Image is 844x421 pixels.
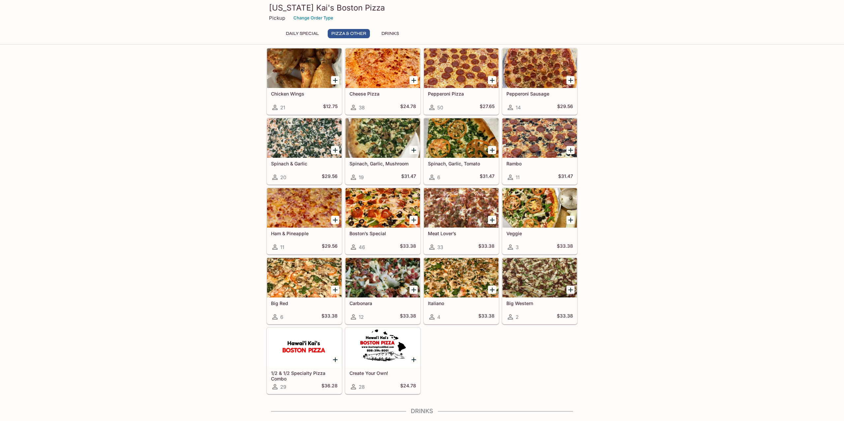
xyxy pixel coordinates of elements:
a: Chicken Wings21$12.75 [267,48,342,115]
a: Ham & Pineapple11$29.56 [267,188,342,254]
span: 46 [359,244,365,250]
button: Add Pepperoni Pizza [488,76,496,84]
div: Ham & Pineapple [267,188,342,228]
button: Add Italiano [488,286,496,294]
span: 28 [359,384,365,390]
button: Add Ham & Pineapple [331,216,339,224]
div: Spinach, Garlic, Tomato [424,118,498,158]
h5: $27.65 [480,103,495,111]
h5: Spinach, Garlic, Mushroom [349,161,416,166]
div: Boston’s Special [346,188,420,228]
a: Create Your Own!28$24.78 [345,327,420,394]
button: Add Spinach, Garlic, Mushroom [409,146,418,154]
h5: $33.38 [557,313,573,321]
a: Veggie3$33.38 [502,188,577,254]
div: Carbonara [346,258,420,297]
span: 2 [516,314,519,320]
span: 3 [516,244,519,250]
h5: Create Your Own! [349,370,416,376]
span: 4 [437,314,440,320]
button: Add Spinach & Garlic [331,146,339,154]
span: 6 [437,174,440,181]
div: Veggie [502,188,577,228]
h5: $33.38 [557,243,573,251]
p: Pickup [269,15,285,21]
button: Add Veggie [566,216,575,224]
a: Spinach, Garlic, Mushroom19$31.47 [345,118,420,184]
h5: $31.47 [480,173,495,181]
a: Cheese Pizza38$24.78 [345,48,420,115]
button: Pizza & Other [328,29,370,38]
button: Add 1/2 & 1/2 Specialty Pizza Combo [331,355,339,364]
h3: [US_STATE] Kai's Boston Pizza [269,3,575,13]
a: Big Western2$33.38 [502,258,577,324]
span: 50 [437,104,443,111]
div: Chicken Wings [267,48,342,88]
button: Add Meat Lover’s [488,216,496,224]
button: Drinks [375,29,405,38]
span: 21 [280,104,285,111]
h5: $24.78 [400,383,416,391]
button: Add Create Your Own! [409,355,418,364]
div: Spinach, Garlic, Mushroom [346,118,420,158]
a: Pepperoni Pizza50$27.65 [424,48,499,115]
div: Rambo [502,118,577,158]
a: Big Red6$33.38 [267,258,342,324]
h5: Veggie [506,231,573,236]
span: 19 [359,174,364,181]
h5: Italiano [428,300,495,306]
h5: $29.56 [322,243,338,251]
span: 14 [516,104,521,111]
h5: Pepperoni Sausage [506,91,573,97]
h5: Spinach, Garlic, Tomato [428,161,495,166]
button: Add Pepperoni Sausage [566,76,575,84]
h5: $31.47 [401,173,416,181]
span: 11 [516,174,520,181]
h5: Big Western [506,300,573,306]
a: Carbonara12$33.38 [345,258,420,324]
a: Boston’s Special46$33.38 [345,188,420,254]
a: Meat Lover’s33$33.38 [424,188,499,254]
h5: $33.38 [321,313,338,321]
button: Add Chicken Wings [331,76,339,84]
span: 6 [280,314,283,320]
a: Spinach, Garlic, Tomato6$31.47 [424,118,499,184]
div: Big Western [502,258,577,297]
h5: Spinach & Garlic [271,161,338,166]
h5: Ham & Pineapple [271,231,338,236]
div: Create Your Own! [346,328,420,367]
button: Change Order Type [290,13,336,23]
div: Cheese Pizza [346,48,420,88]
button: Add Rambo [566,146,575,154]
h5: $33.38 [478,243,495,251]
h5: $29.56 [322,173,338,181]
button: Add Cheese Pizza [409,76,418,84]
h5: $36.28 [321,383,338,391]
h5: $33.38 [400,243,416,251]
h5: $12.75 [323,103,338,111]
a: Rambo11$31.47 [502,118,577,184]
h5: Meat Lover’s [428,231,495,236]
div: Italiano [424,258,498,297]
h5: Boston’s Special [349,231,416,236]
span: 11 [280,244,284,250]
h5: $29.56 [557,103,573,111]
span: 33 [437,244,443,250]
a: Spinach & Garlic20$29.56 [267,118,342,184]
div: Meat Lover’s [424,188,498,228]
button: Add Boston’s Special [409,216,418,224]
button: Add Spinach, Garlic, Tomato [488,146,496,154]
div: 1/2 & 1/2 Specialty Pizza Combo [267,328,342,367]
a: Pepperoni Sausage14$29.56 [502,48,577,115]
div: Big Red [267,258,342,297]
h5: Chicken Wings [271,91,338,97]
button: Add Carbonara [409,286,418,294]
span: 29 [280,384,286,390]
h5: Big Red [271,300,338,306]
div: Pepperoni Sausage [502,48,577,88]
h5: $33.38 [400,313,416,321]
button: Add Big Western [566,286,575,294]
a: Italiano4$33.38 [424,258,499,324]
h5: $24.78 [400,103,416,111]
h5: Pepperoni Pizza [428,91,495,97]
